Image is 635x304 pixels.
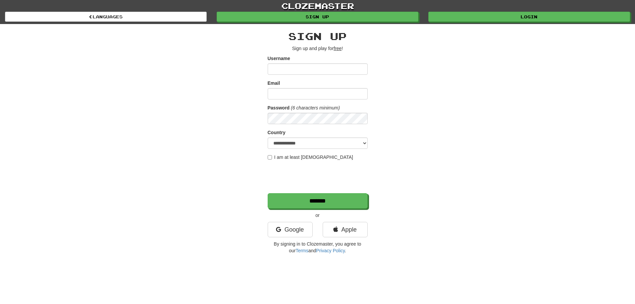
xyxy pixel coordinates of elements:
[268,104,290,111] label: Password
[268,164,369,190] iframe: reCAPTCHA
[268,31,368,42] h2: Sign up
[217,12,418,22] a: Sign up
[323,222,368,237] a: Apple
[268,155,272,160] input: I am at least [DEMOGRAPHIC_DATA]
[268,45,368,52] p: Sign up and play for !
[428,12,630,22] a: Login
[268,241,368,254] p: By signing in to Clozemaster, you agree to our and .
[334,46,342,51] u: free
[291,105,340,110] em: (6 characters minimum)
[268,212,368,219] p: or
[268,129,286,136] label: Country
[296,248,308,253] a: Terms
[268,80,280,86] label: Email
[268,154,353,161] label: I am at least [DEMOGRAPHIC_DATA]
[268,55,290,62] label: Username
[316,248,345,253] a: Privacy Policy
[5,12,207,22] a: Languages
[268,222,313,237] a: Google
